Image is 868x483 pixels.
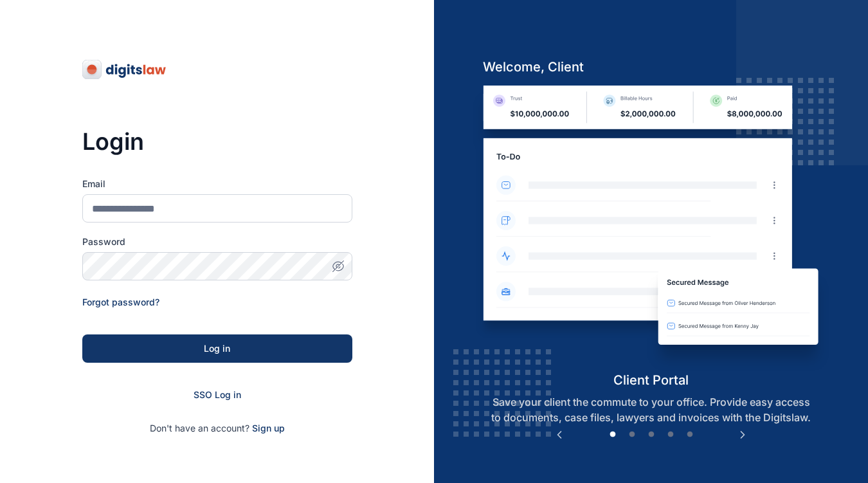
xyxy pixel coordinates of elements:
[473,58,829,76] h5: welcome, client
[645,428,658,441] button: 3
[82,422,352,435] p: Don't have an account?
[473,86,829,370] img: client-portal
[252,423,285,433] a: Sign up
[664,428,677,441] button: 4
[103,342,332,355] div: Log in
[82,235,352,248] label: Password
[82,296,159,307] a: Forgot password?
[82,334,352,363] button: Log in
[736,428,749,441] button: Next
[626,428,638,441] button: 2
[82,178,352,190] label: Email
[553,428,566,441] button: Previous
[82,129,352,154] h3: Login
[606,428,619,441] button: 1
[82,59,167,80] img: digitslaw-logo
[252,422,285,435] span: Sign up
[194,389,241,400] a: SSO Log in
[473,371,829,389] h5: client portal
[473,394,829,425] p: Save your client the commute to your office. Provide easy access to documents, case files, lawyer...
[683,428,696,441] button: 5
